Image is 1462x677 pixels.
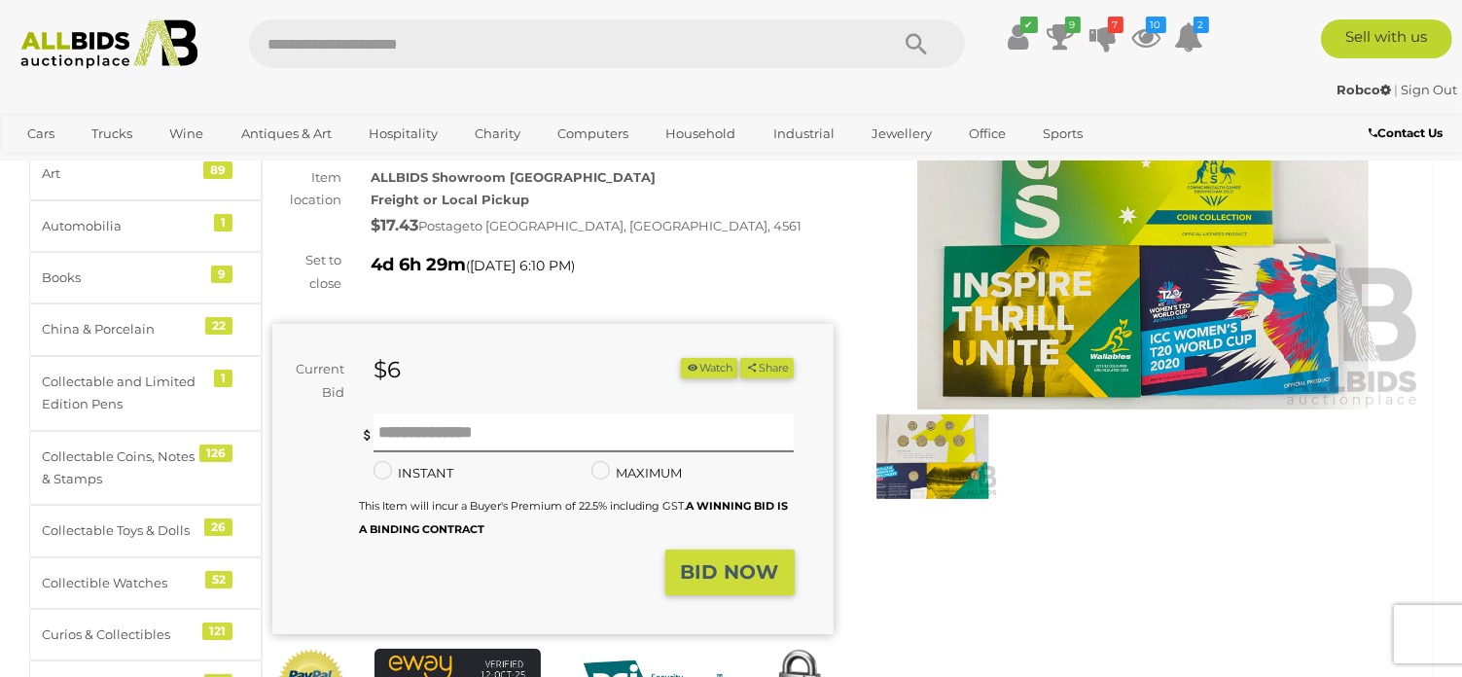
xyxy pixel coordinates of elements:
[29,148,262,199] a: Art 89
[374,462,453,484] label: INSTANT
[466,258,575,273] span: ( )
[1004,19,1033,54] a: ✔
[42,215,202,237] div: Automobilia
[157,118,216,150] a: Wine
[42,318,202,340] div: China & Porcelain
[371,254,466,275] strong: 4d 6h 29m
[214,214,232,232] div: 1
[863,49,1424,410] img: Three Australian RAM Coin Issues Including 2020 Women's T20 Cup, 2019 Wallabies, 2022 Commonwealt...
[740,358,794,378] button: Share
[42,572,202,594] div: Collectible Watches
[202,623,232,640] div: 121
[359,499,788,535] b: A WINNING BID IS A BINDING CONTRACT
[1337,82,1394,97] a: Robco
[1047,19,1076,54] a: 9
[199,445,232,462] div: 126
[956,118,1018,150] a: Office
[29,303,262,355] a: China & Porcelain 22
[371,212,833,240] div: Postage
[868,19,965,68] button: Search
[211,266,232,283] div: 9
[214,370,232,387] div: 1
[11,19,208,69] img: Allbids.com.au
[371,192,529,207] strong: Freight or Local Pickup
[205,571,232,588] div: 52
[859,118,945,150] a: Jewellery
[42,519,202,542] div: Collectable Toys & Dolls
[29,431,262,506] a: Collectable Coins, Notes & Stamps 126
[1089,19,1119,54] a: 7
[470,257,571,274] span: [DATE] 6:10 PM
[229,118,344,150] a: Antiques & Art
[42,371,202,416] div: Collectable and Limited Edition Pens
[1337,82,1391,97] strong: Robco
[1321,19,1452,58] a: Sell with us
[258,166,356,212] div: Item location
[258,249,356,295] div: Set to close
[1369,125,1443,140] b: Contact Us
[29,609,262,660] a: Curios & Collectibles 121
[371,169,656,185] strong: ALLBIDS Showroom [GEOGRAPHIC_DATA]
[654,118,749,150] a: Household
[1194,17,1209,33] i: 2
[42,162,202,185] div: Art
[29,200,262,252] a: Automobilia 1
[1401,82,1457,97] a: Sign Out
[470,218,802,233] span: to [GEOGRAPHIC_DATA], [GEOGRAPHIC_DATA], 4561
[371,216,418,234] strong: $17.43
[29,356,262,431] a: Collectable and Limited Edition Pens 1
[1030,118,1095,150] a: Sports
[1020,17,1038,33] i: ✔
[1132,19,1161,54] a: 10
[356,118,450,150] a: Hospitality
[591,462,682,484] label: MAXIMUM
[79,118,145,150] a: Trucks
[681,358,737,378] li: Watch this item
[359,499,788,535] small: This Item will incur a Buyer's Premium of 22.5% including GST.
[15,151,178,183] a: [GEOGRAPHIC_DATA]
[1175,19,1204,54] a: 2
[868,414,998,498] img: Three Australian RAM Coin Issues Including 2020 Women's T20 Cup, 2019 Wallabies, 2022 Commonwealt...
[665,550,795,595] button: BID NOW
[204,518,232,536] div: 26
[272,358,359,404] div: Current Bid
[15,118,67,150] a: Cars
[1394,82,1398,97] span: |
[42,267,202,289] div: Books
[203,161,232,179] div: 89
[462,118,533,150] a: Charity
[681,560,779,584] strong: BID NOW
[29,252,262,303] a: Books 9
[1065,17,1081,33] i: 9
[1146,17,1166,33] i: 10
[761,118,847,150] a: Industrial
[42,445,202,491] div: Collectable Coins, Notes & Stamps
[545,118,641,150] a: Computers
[205,317,232,335] div: 22
[1108,17,1123,33] i: 7
[29,505,262,556] a: Collectable Toys & Dolls 26
[29,557,262,609] a: Collectible Watches 52
[42,624,202,646] div: Curios & Collectibles
[374,356,401,383] strong: $6
[681,358,737,378] button: Watch
[1369,123,1447,144] a: Contact Us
